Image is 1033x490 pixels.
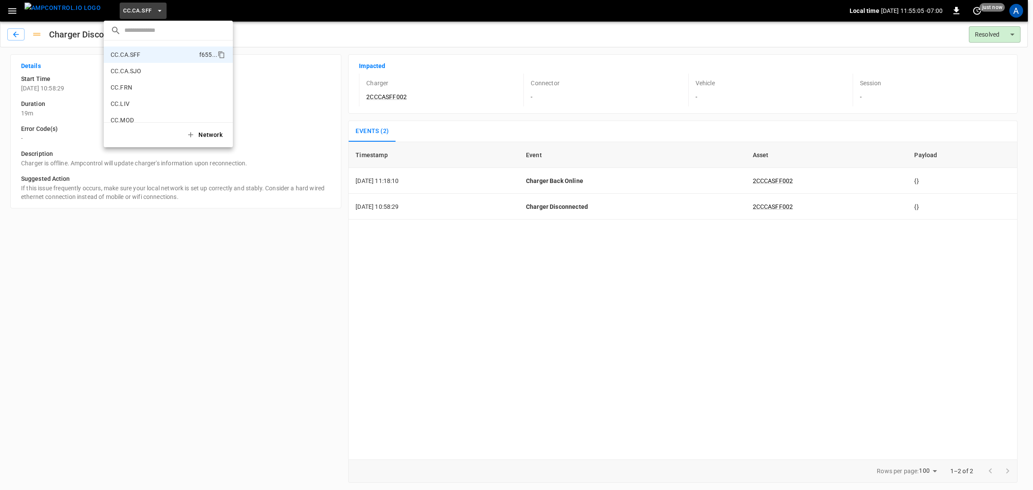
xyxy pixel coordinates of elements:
p: CC.CA.SFF [111,50,196,59]
button: Network [181,126,229,144]
p: CC.CA.SJO [111,67,195,75]
p: CC.FRN [111,83,196,92]
p: CC.MOD [111,116,196,124]
div: copy [217,50,226,60]
p: CC.LIV [111,99,195,108]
